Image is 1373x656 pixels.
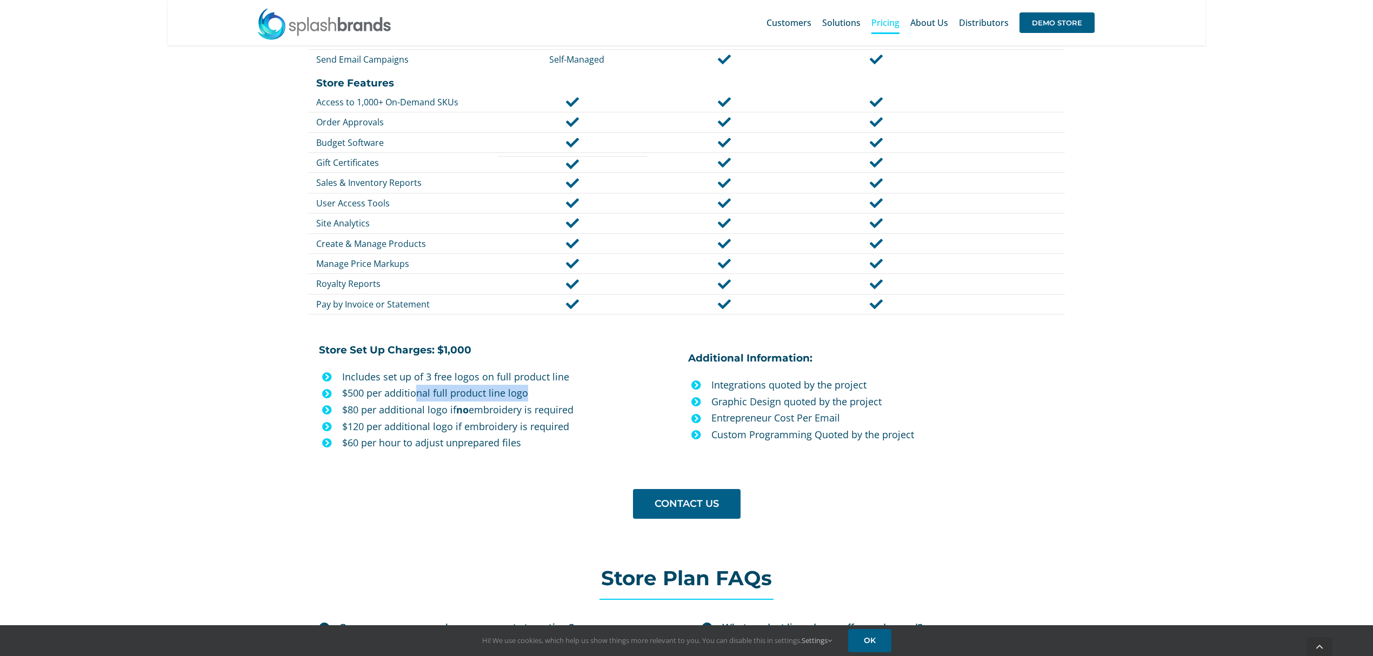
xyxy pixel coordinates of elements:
[959,5,1009,40] a: Distributors
[316,53,495,65] p: Send Email Campaigns
[316,258,495,270] p: Manage Price Markups
[342,401,679,418] p: $80 per additional logo if embroidery is required
[871,5,899,40] a: Pricing
[316,298,495,310] p: Pay by Invoice or Statement
[688,352,812,364] strong: Additional Information:
[1019,5,1095,40] a: DEMO STORE
[802,635,832,645] a: Settings
[342,369,679,385] p: Includes set up of 3 free logos on full product line
[316,278,495,290] p: Royalty Reports
[456,403,469,416] b: no
[702,616,1054,639] a: What product lines do you offer on-demand?
[822,18,861,27] span: Solutions
[316,96,495,108] p: Access to 1,000+ On-Demand SKUs
[339,621,574,633] span: Can my company cancel my agreement at any time?
[506,53,647,65] p: Self-Managed
[316,137,495,149] p: Budget Software
[319,344,471,356] strong: Store Set Up Charges: $1,000
[257,8,392,40] img: SplashBrands.com Logo
[316,116,495,128] p: Order Approvals
[767,5,811,40] a: Customers
[316,177,495,189] p: Sales & Inventory Reports
[871,18,899,27] span: Pricing
[319,616,671,639] a: Can my company cancel my agreement at any time?
[711,426,1065,443] p: Custom Programming Quoted by the project
[316,77,394,89] strong: Store Features
[1019,12,1095,33] span: DEMO STORE
[959,18,1009,27] span: Distributors
[655,498,719,510] span: CONTACT US
[767,18,811,27] span: Customers
[316,238,495,250] p: Create & Manage Products
[482,635,832,645] span: Hi! We use cookies, which help us show things more relevant to you. You can disable this in setti...
[910,18,948,27] span: About Us
[316,157,495,169] p: Gift Certificates
[316,217,495,229] p: Site Analytics
[767,5,1095,40] nav: Main Menu Sticky
[711,393,1065,410] p: Graphic Design quoted by the project
[633,489,741,519] a: CONTACT US
[342,385,679,401] p: $500 per additional full product line logo
[722,621,923,633] span: What product lines do you offer on-demand?
[848,629,891,652] a: OK
[342,434,679,451] p: $60 per hour to adjust unprepared files
[711,410,1065,426] p: Entrepreneur Cost Per Email
[342,418,679,435] p: $120 per additional logo if embroidery is required
[316,197,495,209] p: User Access Tools
[711,377,1065,393] p: Integrations quoted by the project
[308,567,1065,589] h2: Store Plan FAQs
